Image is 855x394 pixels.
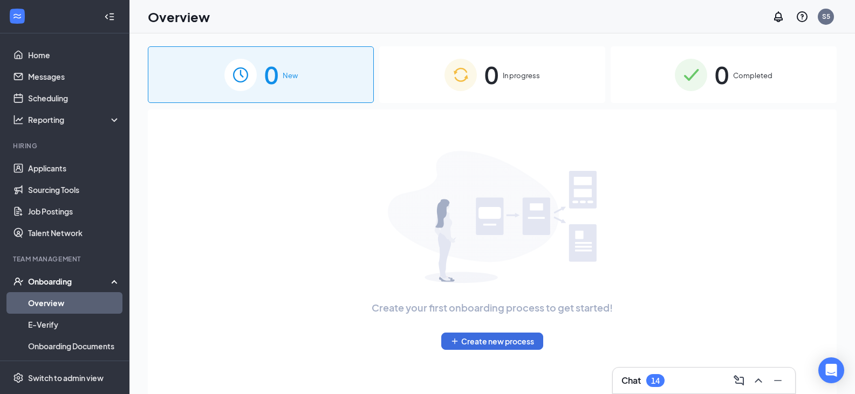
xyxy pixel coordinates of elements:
[651,376,660,385] div: 14
[28,335,120,357] a: Onboarding Documents
[733,70,772,81] span: Completed
[28,66,120,87] a: Messages
[28,157,120,179] a: Applicants
[733,374,745,387] svg: ComposeMessage
[752,374,765,387] svg: ChevronUp
[28,292,120,314] a: Overview
[28,314,120,335] a: E-Verify
[28,276,111,287] div: Onboarding
[822,12,830,21] div: S5
[750,372,767,389] button: ChevronUp
[13,114,24,125] svg: Analysis
[818,357,844,383] div: Open Intercom Messenger
[264,56,278,93] span: 0
[796,10,809,23] svg: QuestionInfo
[28,222,120,244] a: Talent Network
[28,87,120,109] a: Scheduling
[772,10,785,23] svg: Notifications
[148,8,210,26] h1: Overview
[372,300,613,315] span: Create your first onboarding process to get started!
[450,337,459,345] svg: Plus
[769,372,786,389] button: Minimize
[13,254,118,264] div: Team Management
[283,70,298,81] span: New
[13,276,24,287] svg: UserCheck
[28,179,120,201] a: Sourcing Tools
[12,11,23,22] svg: WorkstreamLogo
[28,201,120,222] a: Job Postings
[28,357,120,378] a: Activity log
[484,56,498,93] span: 0
[771,374,784,387] svg: Minimize
[13,141,118,150] div: Hiring
[28,372,104,383] div: Switch to admin view
[621,375,641,386] h3: Chat
[715,56,729,93] span: 0
[503,70,540,81] span: In progress
[13,372,24,383] svg: Settings
[28,114,121,125] div: Reporting
[104,11,115,22] svg: Collapse
[441,333,543,350] button: PlusCreate new process
[28,44,120,66] a: Home
[730,372,748,389] button: ComposeMessage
